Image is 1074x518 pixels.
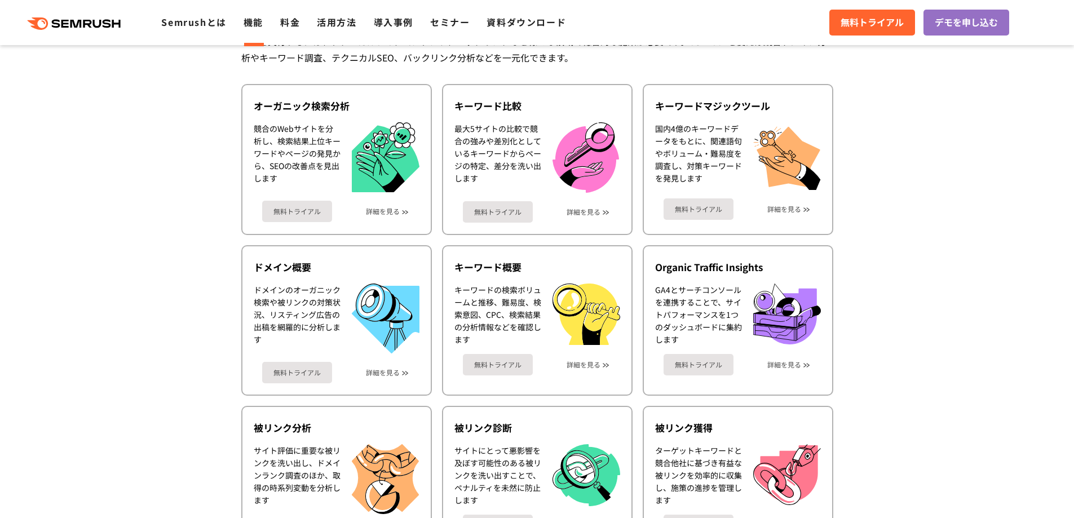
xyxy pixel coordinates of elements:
div: 最大5サイトの比較で競合の強みや差別化としているキーワードからページの特定、差分を洗い出します [454,122,541,193]
a: 詳細を見る [767,205,801,213]
div: 競合のWebサイトを分析し、検索結果上位キーワードやページの発見から、SEOの改善点を見出します [254,122,341,193]
a: セミナー [430,15,470,29]
div: サイト評価に重要な被リンクを洗い出し、ドメインランク調査のほか、取得の時系列変動を分析します [254,444,341,514]
a: 詳細を見る [567,208,600,216]
div: Organic Traffic Insights [655,260,821,274]
a: Semrushとは [161,15,226,29]
a: 資料ダウンロード [487,15,566,29]
span: デモを申し込む [935,15,998,30]
div: SEOを実行するには、テクニカルSEO、コンテンツ、バックリンクなど様々な領域で総合的な施策が必要です。Semrushを使えば競合ドメイン分析やキーワード調査、テクニカルSEO、バックリンク分析... [241,33,833,66]
img: ドメイン概要 [352,284,419,353]
a: 活用方法 [317,15,356,29]
img: キーワードマジックツール [753,122,821,190]
img: 被リンク分析 [352,444,419,514]
img: 被リンク獲得 [753,444,821,505]
a: 無料トライアル [664,198,733,220]
a: デモを申し込む [923,10,1009,36]
a: 無料トライアル [262,362,332,383]
span: 無料トライアル [841,15,904,30]
a: 料金 [280,15,300,29]
img: キーワード比較 [553,122,619,193]
div: キーワード概要 [454,260,620,274]
a: 詳細を見る [567,361,600,369]
a: 無料トライアル [463,201,533,223]
a: 無料トライアル [262,201,332,222]
div: ターゲットキーワードと競合他社に基づき有益な被リンクを効率的に収集し、施策の進捗を管理します [655,444,742,506]
div: ドメイン概要 [254,260,419,274]
div: GA4とサーチコンソールを連携することで、サイトパフォーマンスを1つのダッシュボードに集約します [655,284,742,346]
img: オーガニック検索分析 [352,122,419,193]
img: 被リンク診断 [553,444,620,507]
a: 詳細を見る [767,361,801,369]
div: 被リンク診断 [454,421,620,435]
div: キーワードマジックツール [655,99,821,113]
a: 無料トライアル [664,354,733,375]
div: キーワード比較 [454,99,620,113]
div: 国内4億のキーワードデータをもとに、関連語句やボリューム・難易度を調査し、対策キーワードを発見します [655,122,742,190]
div: キーワードの検索ボリュームと推移、難易度、検索意図、CPC、検索結果の分析情報などを確認します [454,284,541,346]
div: 被リンク獲得 [655,421,821,435]
a: 詳細を見る [366,207,400,215]
div: 被リンク分析 [254,421,419,435]
a: 無料トライアル [829,10,915,36]
a: 無料トライアル [463,354,533,375]
div: サイトにとって悪影響を及ぼす可能性のある被リンクを洗い出すことで、ペナルティを未然に防止します [454,444,541,507]
div: ドメインのオーガニック検索や被リンクの対策状況、リスティング広告の出稿を網羅的に分析します [254,284,341,353]
div: オーガニック検索分析 [254,99,419,113]
img: Organic Traffic Insights [753,284,821,344]
img: キーワード概要 [553,284,620,345]
a: 詳細を見る [366,369,400,377]
a: 導入事例 [374,15,413,29]
a: 機能 [244,15,263,29]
